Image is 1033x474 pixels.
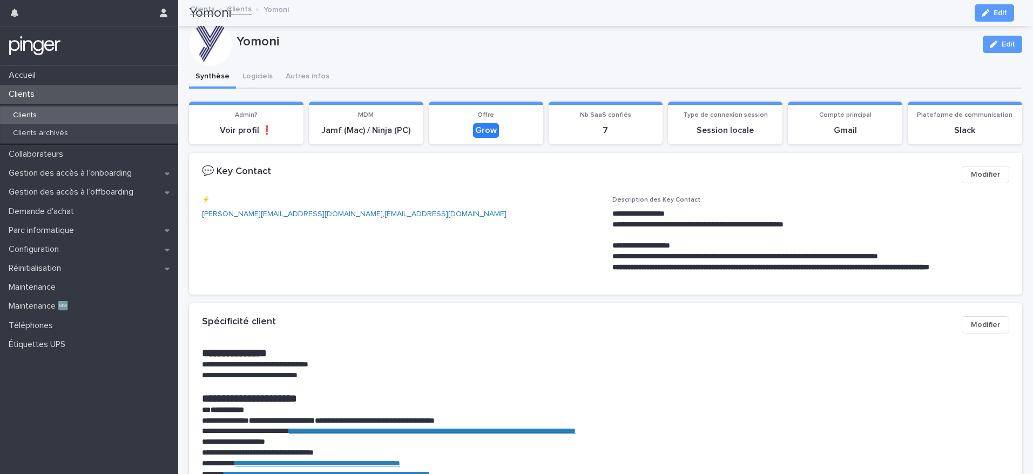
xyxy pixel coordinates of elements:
[674,125,776,136] p: Session locale
[971,319,1000,330] span: Modifier
[4,339,74,350] p: Étiquettes UPS
[4,206,83,217] p: Demande d'achat
[315,125,417,136] p: Jamf (Mac) / Ninja (PC)
[4,149,72,159] p: Collaborateurs
[264,3,289,15] p: Yomoni
[4,282,64,292] p: Maintenance
[237,34,974,50] p: Yomoni
[202,197,210,203] span: ⚡️
[683,112,768,118] span: Type de connexion session
[279,66,336,89] button: Autres infos
[4,129,77,138] p: Clients archivés
[983,36,1022,53] button: Edit
[384,210,507,218] a: [EMAIL_ADDRESS][DOMAIN_NAME]
[227,2,252,15] a: Clients
[819,112,872,118] span: Compte principal
[4,301,77,311] p: Maintenance 🆕
[962,166,1009,183] button: Modifier
[195,125,297,136] p: Voir profil ❗
[962,316,1009,333] button: Modifier
[580,112,631,118] span: Nb SaaS confiés
[9,35,61,57] img: mTgBEunGTSyRkCgitkcU
[4,321,62,331] p: Téléphones
[4,244,67,255] p: Configuration
[1002,41,1015,48] span: Edit
[202,209,599,220] p: ,
[794,125,896,136] p: Gmail
[555,125,657,136] p: 7
[202,316,276,328] h2: Spécificité client
[4,89,43,99] p: Clients
[189,66,236,89] button: Synthèse
[235,112,258,118] span: Admin?
[4,187,142,197] p: Gestion des accès à l’offboarding
[612,197,700,203] span: Description des Key Contact
[4,111,45,120] p: Clients
[917,112,1012,118] span: Plateforme de communication
[358,112,374,118] span: MDM
[4,168,140,178] p: Gestion des accès à l’onboarding
[190,2,215,15] a: Clients
[473,123,499,138] div: Grow
[4,70,44,81] p: Accueil
[202,210,383,218] a: [PERSON_NAME][EMAIL_ADDRESS][DOMAIN_NAME]
[914,125,1016,136] p: Slack
[4,225,83,236] p: Parc informatique
[236,66,279,89] button: Logiciels
[971,169,1000,180] span: Modifier
[4,263,70,273] p: Réinitialisation
[477,112,494,118] span: Offre
[202,166,271,178] h2: 💬 Key Contact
